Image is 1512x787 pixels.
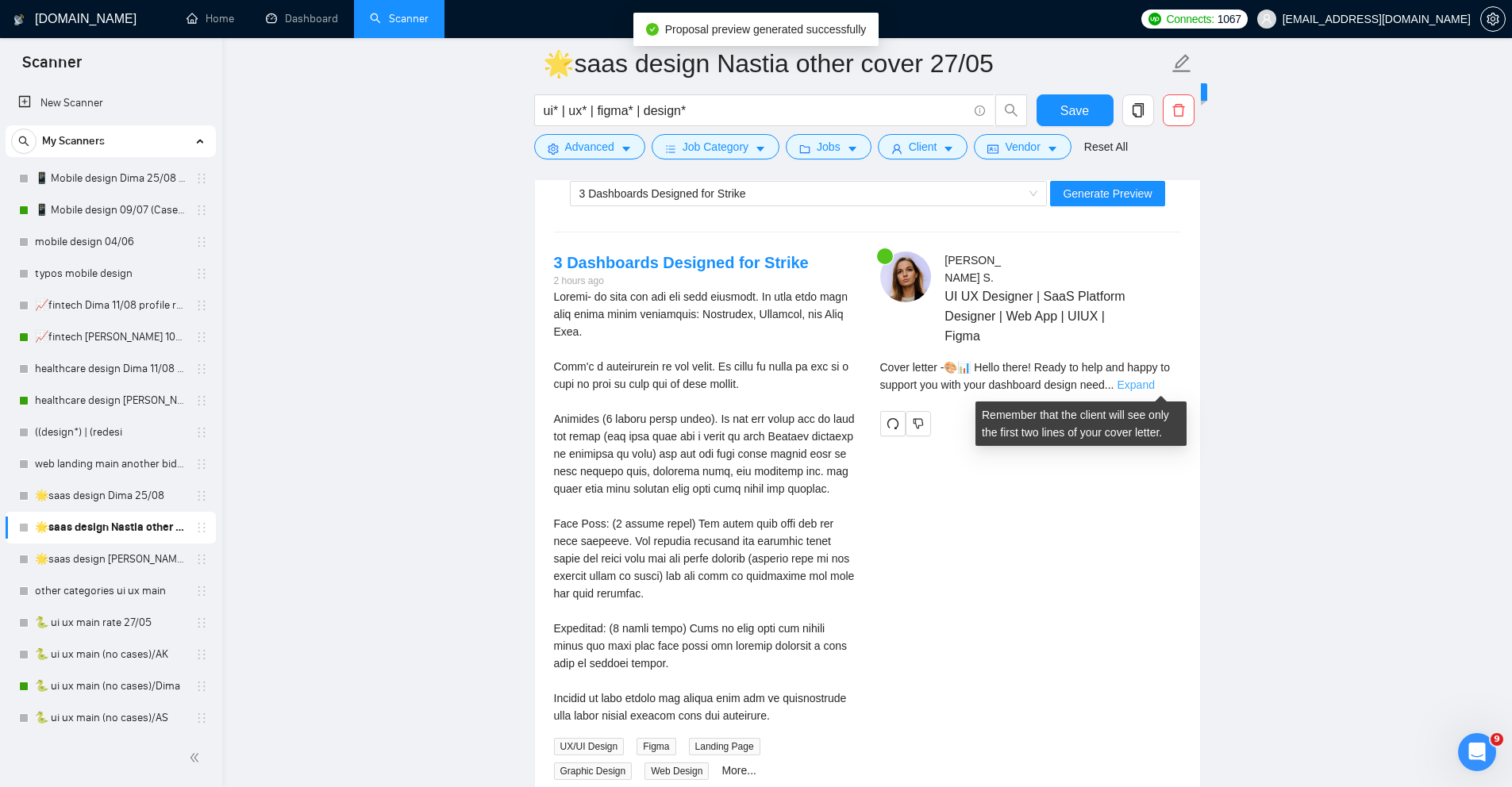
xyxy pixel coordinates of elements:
[689,738,760,755] span: Landing Page
[995,94,1027,126] button: search
[906,411,931,436] button: dislike
[195,648,208,661] span: holder
[909,138,937,155] span: Client
[1148,13,1161,25] img: upwork-logo.png
[755,143,766,155] span: caret-down
[35,448,186,480] a: web landing main another bid 27/05
[1005,138,1040,155] span: Vendor
[554,274,809,289] div: 2 hours ago
[35,290,186,321] a: 📈fintech Dima 11/08 profile rate without Exclusively (25.08 to 24/7)
[880,411,906,436] button: redo
[1218,10,1241,28] span: 1067
[195,363,208,375] span: holder
[579,187,746,200] span: 3 Dashboards Designed for Strike
[1178,86,1200,98] span: New
[11,129,37,154] button: search
[945,254,1001,284] span: [PERSON_NAME] S .
[1063,185,1152,202] span: Generate Preview
[1172,53,1192,74] span: edit
[880,361,1171,391] span: Cover letter - 🎨📊 Hello there! Ready to help and happy to support you with your dashboard design ...
[1037,94,1114,126] button: Save
[12,136,36,147] span: search
[187,12,234,25] a: homeHome
[913,417,924,430] span: dislike
[987,143,998,155] span: idcard
[35,258,186,290] a: typos mobile design
[975,401,1187,446] div: Remember that the client will see only the first two lines of your cover letter.
[1060,101,1089,121] span: Save
[10,51,94,84] span: Scanner
[1491,733,1503,746] span: 9
[35,353,186,385] a: healthcare design Dima 11/08 profile rate
[621,143,632,155] span: caret-down
[1047,143,1058,155] span: caret-down
[544,101,968,121] input: Search Freelance Jobs...
[18,87,203,119] a: New Scanner
[1084,138,1128,155] a: Reset All
[1123,103,1153,117] span: copy
[35,607,186,639] a: 🐍 ui ux main rate 27/05
[554,254,809,271] a: 3 Dashboards Designed for Strike
[943,143,954,155] span: caret-down
[6,125,216,734] li: My Scanners
[817,138,841,155] span: Jobs
[683,138,748,155] span: Job Category
[35,417,186,448] a: ((design*) | (redesi
[195,331,208,344] span: holder
[565,138,614,155] span: Advanced
[847,143,858,155] span: caret-down
[35,163,186,194] a: 📱 Mobile design Dima 25/08 (another cover)
[1166,10,1214,28] span: Connects:
[35,670,186,702] a: 🐍 ui ux main (no cases)/Dima
[646,23,659,36] span: check-circle
[1261,13,1272,25] span: user
[35,321,186,353] a: 📈fintech [PERSON_NAME] 10/07 profile rate
[1458,733,1496,771] iframe: Intercom live chat
[35,385,186,417] a: healthcare design [PERSON_NAME] 04/06 profile rate
[945,286,1133,346] span: UI UX Designer | SaaS Platform Designer | Web App | UIUX | Figma
[195,712,208,724] span: holder
[799,143,810,155] span: folder
[1164,103,1194,117] span: delete
[665,143,676,155] span: bars
[891,143,902,155] span: user
[1480,6,1506,32] button: setting
[1122,94,1154,126] button: copy
[195,299,208,312] span: holder
[195,204,208,217] span: holder
[1481,13,1505,25] span: setting
[42,125,105,157] span: My Scanners
[195,521,208,534] span: holder
[370,12,429,25] a: searchScanner
[878,134,968,159] button: userClientcaret-down
[880,251,931,302] img: c1IcSb3_CmkmgjYJPJgzLPBV-pCP-dTOmciIazrCeUhmMlU-3wxV2A29HC6rIfREqq
[554,288,855,724] div: Moazan- we know you are the best designer. We need your help with these three dashboards: Dashboa...
[195,267,208,280] span: holder
[195,236,208,248] span: holder
[35,543,186,575] a: 🌟saas design [PERSON_NAME] 27-03/06 check 90% rate
[13,7,25,33] img: logo
[35,226,186,258] a: mobile design 04/06
[1117,378,1154,391] a: Expand
[665,23,867,36] span: Proposal preview generated successfully
[554,762,633,780] span: Graphic Design
[6,87,216,119] li: New Scanner
[721,764,756,777] a: More...
[195,394,208,407] span: holder
[644,762,709,780] span: Web Design
[880,359,1181,393] div: Remember that the client will see only the first two lines of your cover letter.
[195,172,208,185] span: holder
[534,134,645,159] button: settingAdvancedcaret-down
[35,512,186,543] a: 🌟saas design Nastia other cover 27/05
[543,44,1168,83] input: Scanner name...
[786,134,871,159] button: folderJobscaret-down
[652,134,779,159] button: barsJob Categorycaret-down
[195,680,208,693] span: holder
[195,458,208,470] span: holder
[1105,378,1114,391] span: ...
[35,575,186,607] a: other categories ui ux main
[266,12,338,25] a: dashboardDashboard
[1480,13,1506,25] a: setting
[1163,94,1195,126] button: delete
[35,702,186,734] a: 🐍 ui ux main (no cases)/AS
